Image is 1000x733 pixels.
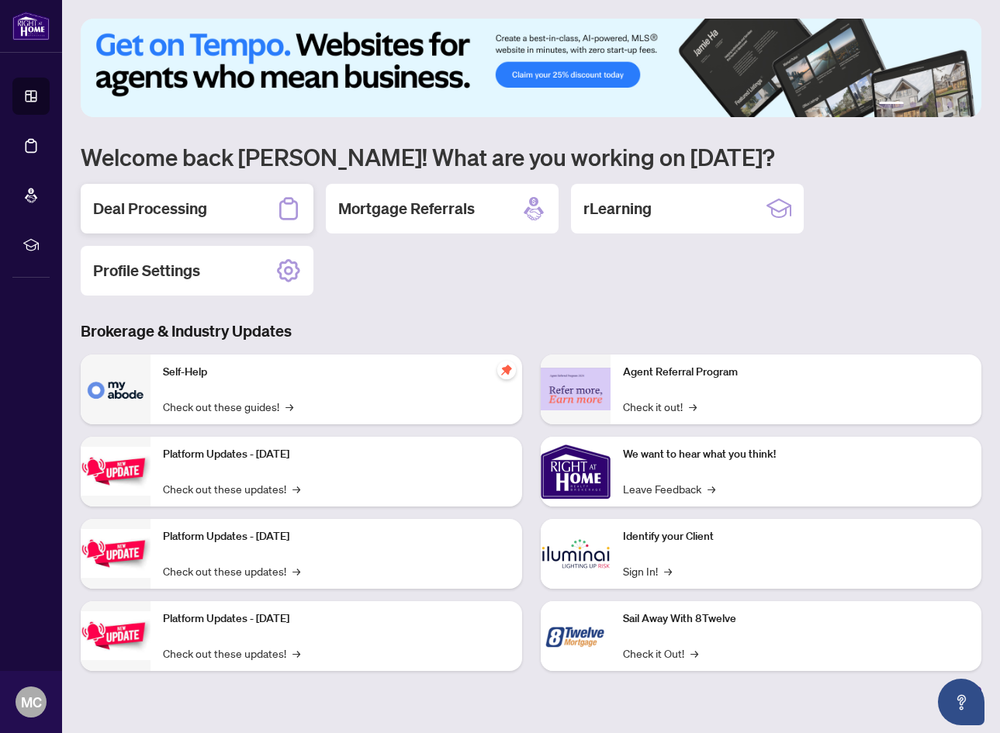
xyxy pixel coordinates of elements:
[922,102,929,108] button: 3
[338,198,475,220] h2: Mortgage Referrals
[623,645,698,662] a: Check it Out!→
[879,102,904,108] button: 1
[497,361,516,379] span: pushpin
[623,446,970,463] p: We want to hear what you think!
[623,364,970,381] p: Agent Referral Program
[93,260,200,282] h2: Profile Settings
[93,198,207,220] h2: Deal Processing
[938,679,984,725] button: Open asap
[163,645,300,662] a: Check out these updates!→
[163,528,510,545] p: Platform Updates - [DATE]
[689,398,697,415] span: →
[81,354,151,424] img: Self-Help
[163,480,300,497] a: Check out these updates!→
[81,447,151,496] img: Platform Updates - July 21, 2025
[81,529,151,578] img: Platform Updates - July 8, 2025
[583,198,652,220] h2: rLearning
[163,364,510,381] p: Self-Help
[910,102,916,108] button: 2
[623,528,970,545] p: Identify your Client
[12,12,50,40] img: logo
[81,19,981,117] img: Slide 0
[285,398,293,415] span: →
[163,446,510,463] p: Platform Updates - [DATE]
[623,480,715,497] a: Leave Feedback→
[690,645,698,662] span: →
[292,645,300,662] span: →
[541,519,611,589] img: Identify your Client
[81,142,981,171] h1: Welcome back [PERSON_NAME]! What are you working on [DATE]?
[664,562,672,579] span: →
[292,480,300,497] span: →
[541,437,611,507] img: We want to hear what you think!
[81,320,981,342] h3: Brokerage & Industry Updates
[708,480,715,497] span: →
[163,562,300,579] a: Check out these updates!→
[960,102,966,108] button: 6
[163,398,293,415] a: Check out these guides!→
[21,691,42,713] span: MC
[541,368,611,410] img: Agent Referral Program
[623,562,672,579] a: Sign In!→
[541,601,611,671] img: Sail Away With 8Twelve
[947,102,953,108] button: 5
[623,398,697,415] a: Check it out!→
[163,610,510,628] p: Platform Updates - [DATE]
[623,610,970,628] p: Sail Away With 8Twelve
[292,562,300,579] span: →
[81,611,151,660] img: Platform Updates - June 23, 2025
[935,102,941,108] button: 4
